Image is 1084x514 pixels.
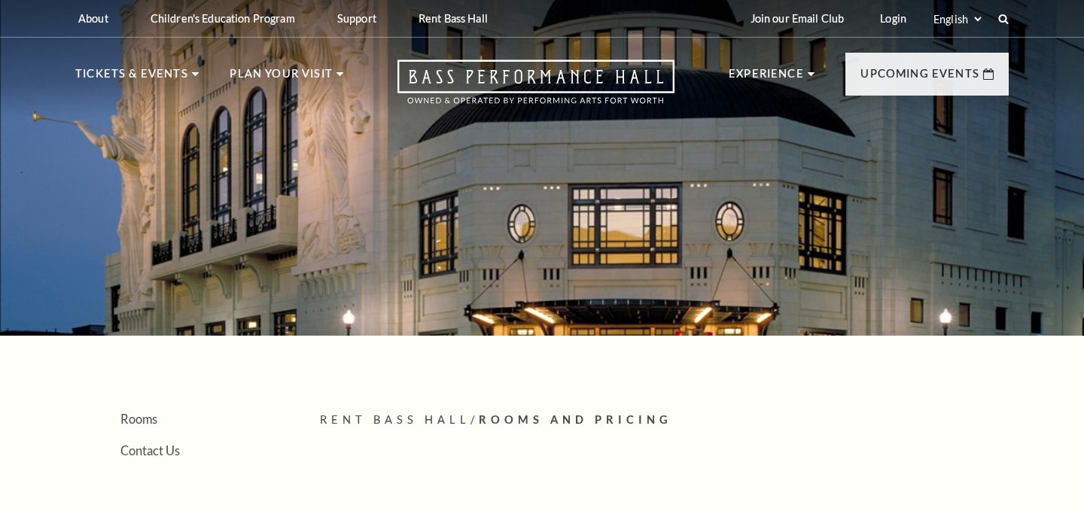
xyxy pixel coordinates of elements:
p: Children's Education Program [151,12,295,25]
p: Upcoming Events [860,65,979,92]
p: / [320,411,1009,430]
a: Contact Us [120,443,180,458]
p: Plan Your Visit [230,65,333,92]
p: Support [337,12,376,25]
p: Experience [729,65,804,92]
p: Tickets & Events [75,65,188,92]
span: Rent Bass Hall [320,413,470,426]
span: Rooms And Pricing [479,413,672,426]
p: About [78,12,108,25]
a: Rooms [120,412,157,426]
p: Rent Bass Hall [419,12,488,25]
select: Select: [930,12,984,26]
